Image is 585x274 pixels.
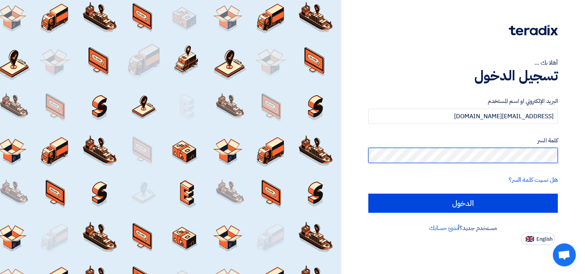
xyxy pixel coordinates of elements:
[521,233,555,245] button: English
[553,243,576,266] a: Open chat
[368,58,558,67] div: أهلا بك ...
[368,136,558,145] label: كلمة السر
[536,236,552,242] span: English
[526,236,534,242] img: en-US.png
[509,175,558,184] a: هل نسيت كلمة السر؟
[429,223,459,233] a: أنشئ حسابك
[368,109,558,124] input: أدخل بريد العمل الإلكتروني او اسم المستخدم الخاص بك ...
[368,97,558,106] label: البريد الإلكتروني او اسم المستخدم
[368,223,558,233] div: مستخدم جديد؟
[368,194,558,213] input: الدخول
[509,25,558,36] img: Teradix logo
[368,67,558,84] h1: تسجيل الدخول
